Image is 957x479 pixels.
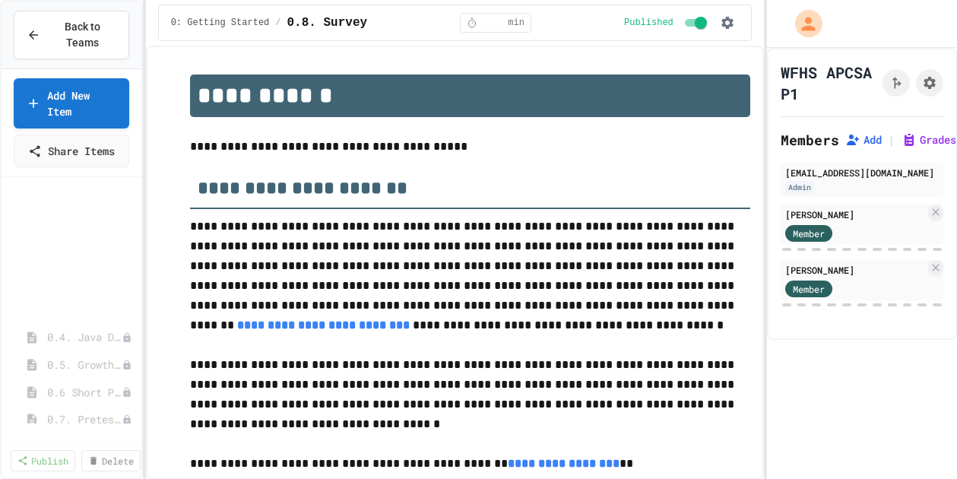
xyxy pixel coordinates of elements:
[122,332,132,343] div: Unpublished
[14,11,129,59] button: Back to Teams
[122,414,132,425] div: Unpublished
[785,208,925,221] div: [PERSON_NAME]
[14,78,129,128] a: Add New Item
[624,17,673,29] span: Published
[47,357,122,373] span: 0.5. Growth Mindset and Pair Programming
[781,62,876,104] h1: WFHS APCSA P1
[49,19,116,51] span: Back to Teams
[793,282,825,296] span: Member
[122,360,132,370] div: Unpublished
[11,450,75,471] a: Publish
[781,129,839,151] h2: Members
[287,14,367,32] span: 0.8. Survey
[785,181,814,194] div: Admin
[171,17,270,29] span: 0: Getting Started
[14,135,129,167] a: Share Items
[81,450,141,471] a: Delete
[793,227,825,240] span: Member
[785,263,925,277] div: [PERSON_NAME]
[883,69,910,97] button: Click to see fork details
[902,132,956,148] button: Grades
[47,411,122,427] span: 0.7. Pretest for the AP CSA Exam
[47,384,122,400] span: 0.6 Short PD Pretest
[845,132,882,148] button: Add
[785,166,939,179] div: [EMAIL_ADDRESS][DOMAIN_NAME]
[47,329,122,345] span: 0.4. Java Development Environments
[888,131,895,149] span: |
[779,6,826,41] div: My Account
[916,69,943,97] button: Assignment Settings
[508,17,524,29] span: min
[122,387,132,398] div: Unpublished
[275,17,280,29] span: /
[624,14,710,32] div: Content is published and visible to students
